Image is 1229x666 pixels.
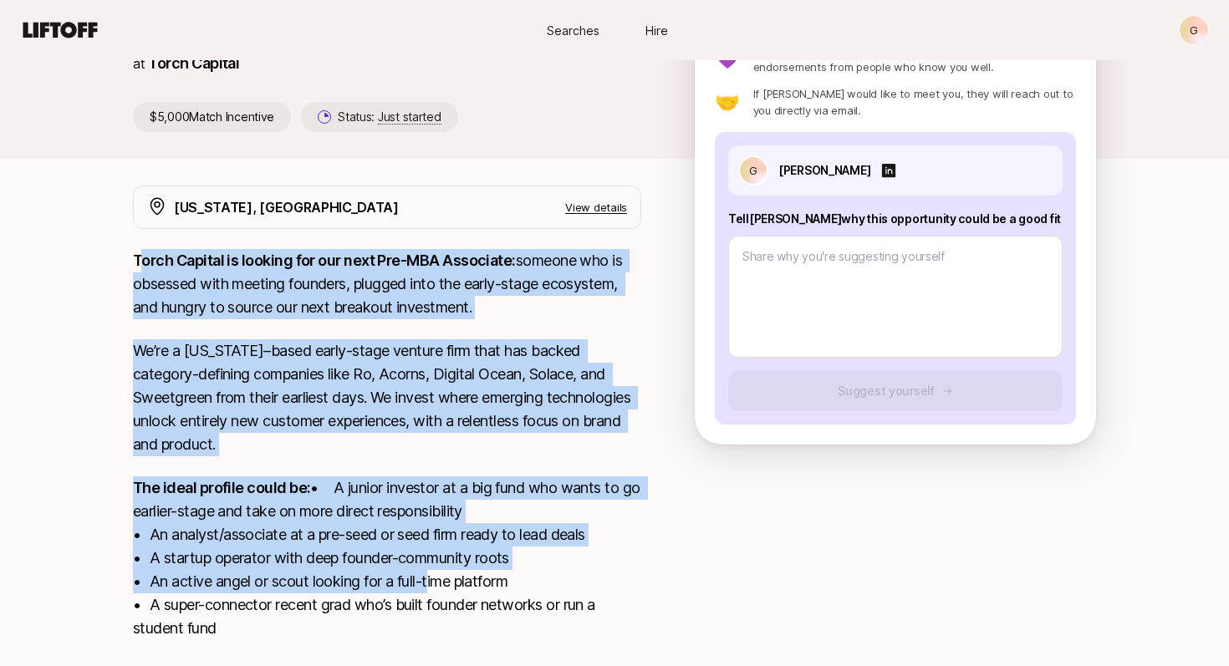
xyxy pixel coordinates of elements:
[133,479,310,496] strong: The ideal profile could be:
[531,15,614,46] a: Searches
[565,199,627,216] p: View details
[1190,20,1198,40] p: G
[133,252,516,269] strong: Torch Capital is looking for our next Pre-MBA Associate:
[378,109,441,125] span: Just started
[645,22,668,39] span: Hire
[133,249,641,319] p: someone who is obsessed with meeting founders, plugged into the early-stage ecosystem, and hungry...
[133,476,641,640] p: • A junior investor at a big fund who wants to go earlier-stage and take on more direct responsib...
[338,107,441,127] p: Status:
[753,85,1076,119] p: If [PERSON_NAME] would like to meet you, they will reach out to you directly via email.
[728,209,1063,229] p: Tell [PERSON_NAME] why this opportunity could be a good fit
[547,22,599,39] span: Searches
[614,15,698,46] a: Hire
[715,48,740,69] p: 💜
[133,102,291,132] p: $5,000 Match Incentive
[133,53,145,74] p: at
[1179,15,1209,45] button: G
[174,196,399,218] p: [US_STATE], [GEOGRAPHIC_DATA]
[778,160,870,180] p: [PERSON_NAME]
[749,160,757,180] p: G
[148,54,239,72] a: Torch Capital
[715,92,740,112] p: 🤝
[133,339,641,456] p: We’re a [US_STATE]–based early-stage venture firm that has backed category-defining companies lik...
